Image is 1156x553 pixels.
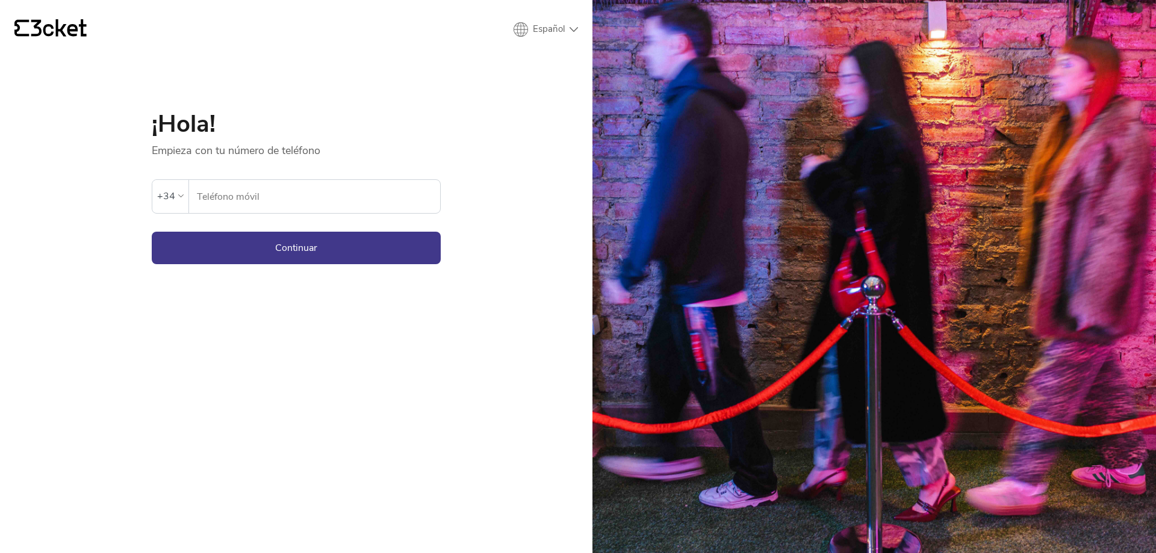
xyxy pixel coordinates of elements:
button: Continuar [152,232,441,264]
g: {' '} [14,20,29,37]
label: Teléfono móvil [189,180,440,214]
div: +34 [157,187,175,205]
p: Empieza con tu número de teléfono [152,136,441,158]
h1: ¡Hola! [152,112,441,136]
input: Teléfono móvil [196,180,440,213]
a: {' '} [14,19,87,40]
